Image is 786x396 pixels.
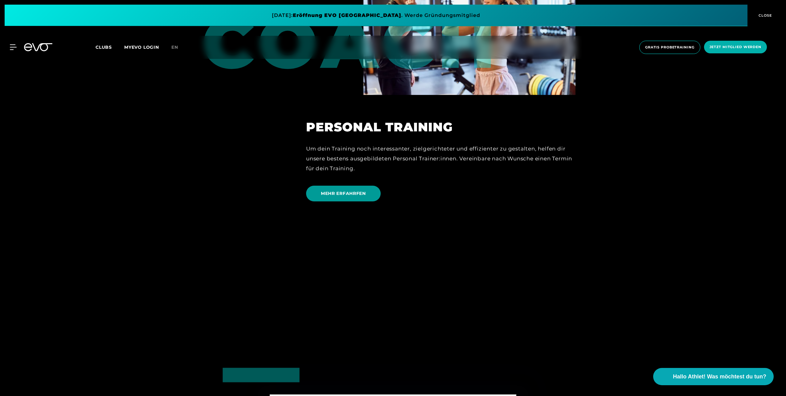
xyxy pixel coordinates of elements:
a: Jetzt Mitglied werden [702,41,769,54]
a: en [171,44,186,51]
div: Um dein Training noch interessanter, zielgerichteter und effizienter zu gestalten, helfen dir uns... [306,144,575,174]
span: Jetzt Mitglied werden [710,44,761,50]
span: en [171,44,178,50]
button: Hallo Athlet! Was möchtest du tun? [653,368,774,385]
span: Hallo Athlet! Was möchtest du tun? [673,373,766,381]
button: CLOSE [747,5,781,26]
a: MEHR ERFAHRFEN [306,181,383,206]
span: Clubs [96,44,112,50]
a: Clubs [96,44,124,50]
span: MEHR ERFAHRFEN [321,190,366,197]
span: CLOSE [757,13,772,18]
a: MYEVO LOGIN [124,44,159,50]
h2: PERSONAL TRAINING [306,120,575,134]
span: Gratis Probetraining [645,45,694,50]
a: Gratis Probetraining [637,41,702,54]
